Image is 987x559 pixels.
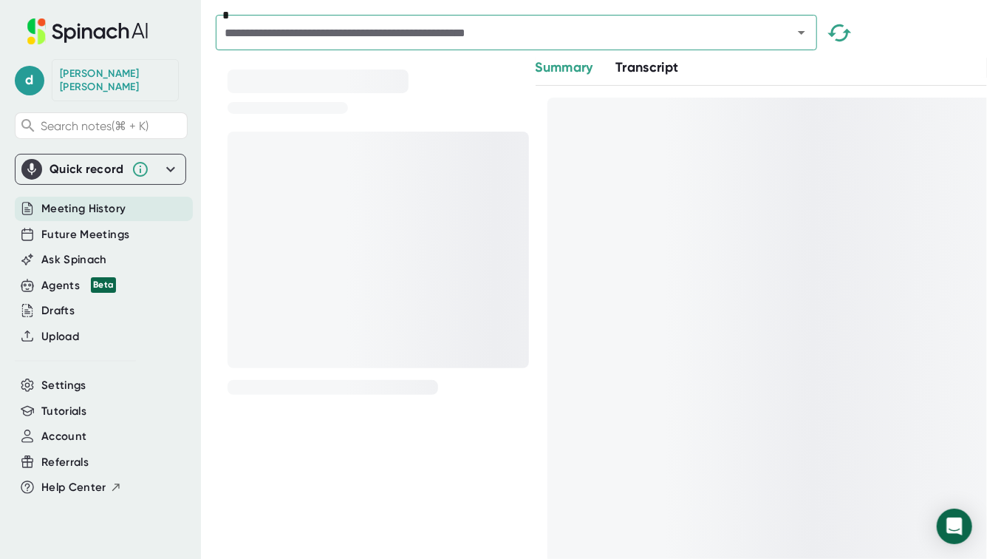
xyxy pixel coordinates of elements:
div: Quick record [21,155,180,184]
button: Agents Beta [41,277,116,294]
button: Future Meetings [41,226,129,243]
button: Open [791,22,812,43]
button: Upload [41,328,79,345]
span: Search notes (⌘ + K) [41,119,148,133]
span: Summary [536,59,593,75]
button: Transcript [615,58,679,78]
div: Open Intercom Messenger [937,509,972,544]
button: Referrals [41,454,89,471]
button: Ask Spinach [41,251,107,268]
button: Tutorials [41,403,86,420]
button: Settings [41,377,86,394]
span: Transcript [615,59,679,75]
button: Meeting History [41,200,126,217]
button: Help Center [41,479,122,496]
div: Dan Chamberlain [60,67,171,93]
button: Drafts [41,302,75,319]
div: Agents [41,277,116,294]
div: Beta [91,277,116,293]
button: Summary [536,58,593,78]
span: d [15,66,44,95]
button: Account [41,428,86,445]
div: Quick record [49,162,124,177]
span: Help Center [41,479,106,496]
